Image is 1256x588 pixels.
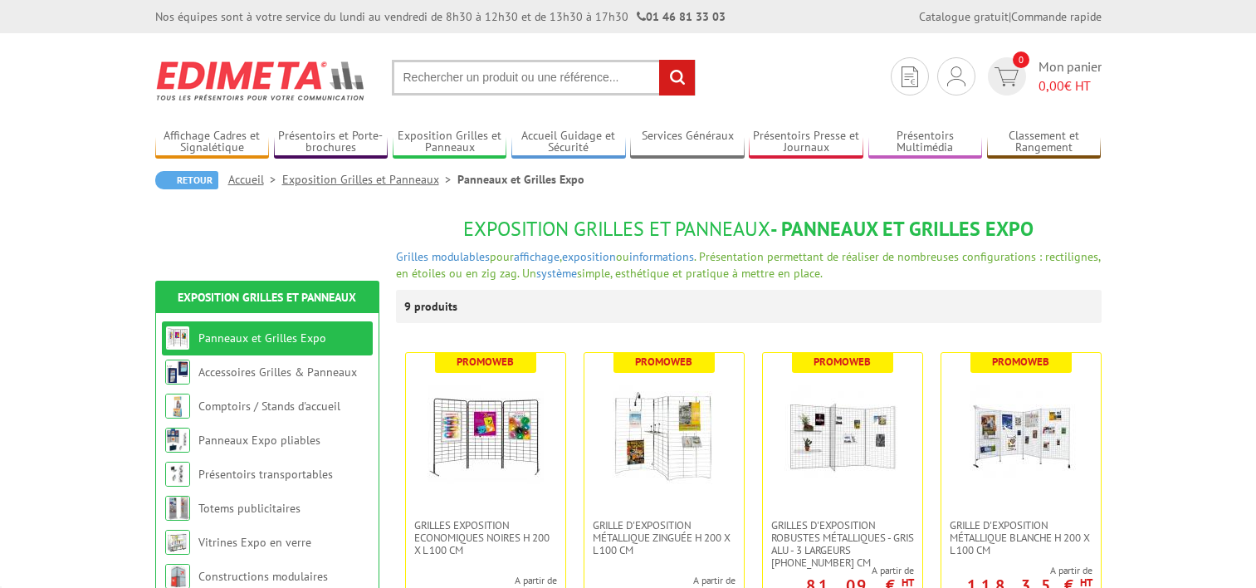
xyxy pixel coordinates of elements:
a: Grilles Exposition Economiques Noires H 200 x L 100 cm [406,519,565,556]
a: Panneaux et Grilles Expo [198,331,326,345]
a: système [536,266,577,281]
a: Affichage Cadres et Signalétique [155,129,270,156]
a: Commande rapide [1011,9,1102,24]
span: A partir de [763,564,914,577]
span: Mon panier [1039,57,1102,96]
a: exposition [562,249,616,264]
span: Grilles Exposition Economiques Noires H 200 x L 100 cm [414,519,557,556]
a: informations [629,249,694,264]
div: Nos équipes sont à votre service du lundi au vendredi de 8h30 à 12h30 et de 13h30 à 17h30 [155,8,726,25]
span: 0 [1013,51,1029,68]
img: Présentoirs transportables [165,462,190,487]
a: Grilles [396,249,428,264]
a: Présentoirs Multimédia [868,129,983,156]
span: Exposition Grilles et Panneaux [463,216,770,242]
a: Exposition Grilles et Panneaux [393,129,507,156]
img: devis rapide [995,67,1019,86]
a: Vitrines Expo en verre [198,535,311,550]
a: modulables [432,249,490,264]
a: Grille d'exposition métallique blanche H 200 x L 100 cm [941,519,1101,556]
img: Vitrines Expo en verre [165,530,190,555]
a: Panneaux Expo pliables [198,433,320,448]
p: 9 produits [404,290,467,323]
a: Services Généraux [630,129,745,156]
img: Grilles d'exposition robustes métalliques - gris alu - 3 largeurs 70-100-120 cm [784,378,901,494]
img: Comptoirs / Stands d'accueil [165,394,190,419]
b: Promoweb [814,355,871,369]
input: Rechercher un produit ou une référence... [392,60,696,96]
span: 0,00 [1039,77,1064,94]
a: Catalogue gratuit [919,9,1009,24]
b: Promoweb [635,355,692,369]
a: Exposition Grilles et Panneaux [178,290,356,305]
a: Constructions modulaires [198,569,328,584]
span: pour , ou . Présentation permettant de réaliser de nombreuses configurations : rectilignes, en ét... [396,249,1100,281]
a: Présentoirs et Porte-brochures [274,129,389,156]
span: Grille d'exposition métallique blanche H 200 x L 100 cm [950,519,1092,556]
span: Grille d'exposition métallique Zinguée H 200 x L 100 cm [593,519,736,556]
a: Grilles d'exposition robustes métalliques - gris alu - 3 largeurs [PHONE_NUMBER] cm [763,519,922,569]
span: A partir de [424,574,557,587]
a: Présentoirs Presse et Journaux [749,129,863,156]
a: affichage [514,249,560,264]
a: Totems publicitaires [198,501,301,516]
a: Présentoirs transportables [198,467,333,482]
input: rechercher [659,60,695,96]
a: Accessoires Grilles & Panneaux [198,365,357,380]
img: Accessoires Grilles & Panneaux [165,360,190,385]
li: Panneaux et Grilles Expo [457,171,584,188]
strong: 01 46 81 33 03 [637,9,726,24]
a: Grille d'exposition métallique Zinguée H 200 x L 100 cm [584,519,744,556]
a: Comptoirs / Stands d'accueil [198,399,340,414]
h1: - Panneaux et Grilles Expo [396,218,1102,240]
a: Retour [155,171,218,189]
span: A partir de [599,574,736,587]
img: Grille d'exposition métallique blanche H 200 x L 100 cm [963,378,1079,494]
img: devis rapide [947,66,965,86]
img: Panneaux et Grilles Expo [165,326,190,350]
b: Promoweb [457,355,514,369]
a: devis rapide 0 Mon panier 0,00€ HT [984,57,1102,96]
img: Grilles Exposition Economiques Noires H 200 x L 100 cm [428,378,544,494]
img: Panneaux Expo pliables [165,428,190,453]
b: Promoweb [992,355,1049,369]
img: Totems publicitaires [165,496,190,521]
span: A partir de [941,564,1092,577]
span: Grilles d'exposition robustes métalliques - gris alu - 3 largeurs [PHONE_NUMBER] cm [771,519,914,569]
img: devis rapide [902,66,918,87]
span: € HT [1039,76,1102,96]
img: Edimeta [155,50,367,111]
div: | [919,8,1102,25]
a: Accueil Guidage et Sécurité [511,129,626,156]
a: Classement et Rangement [987,129,1102,156]
a: Exposition Grilles et Panneaux [282,172,457,187]
a: Accueil [228,172,282,187]
img: Grille d'exposition métallique Zinguée H 200 x L 100 cm [606,378,722,494]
